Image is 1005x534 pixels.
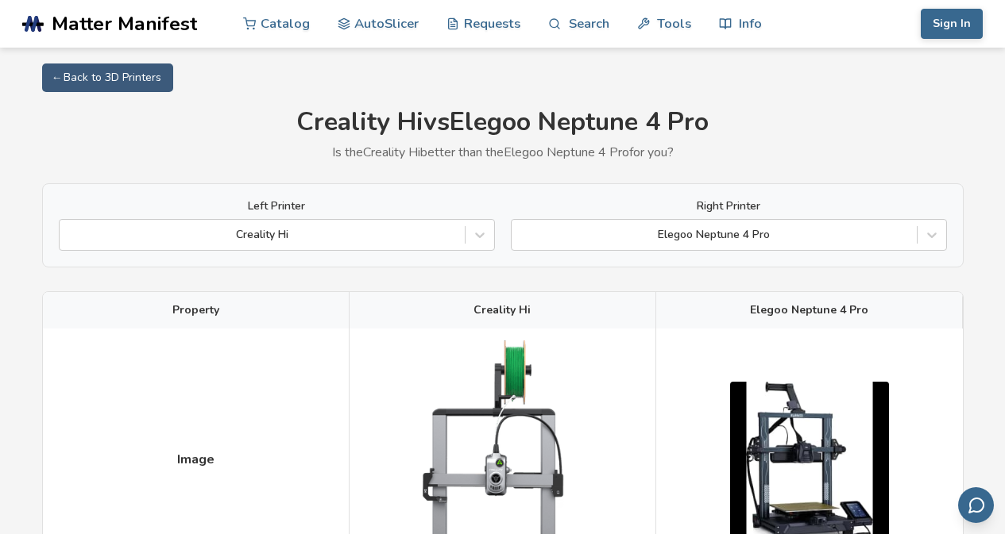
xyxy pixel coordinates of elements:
label: Right Printer [511,200,947,213]
input: Creality Hi [68,229,71,241]
button: Send feedback via email [958,487,994,523]
a: ← Back to 3D Printers [42,63,173,92]
span: Creality Hi [474,304,531,317]
h1: Creality Hi vs Elegoo Neptune 4 Pro [42,108,964,137]
span: Image [177,452,215,467]
p: Is the Creality Hi better than the Elegoo Neptune 4 Pro for you? [42,145,964,159]
span: Elegoo Neptune 4 Pro [750,304,868,317]
span: Matter Manifest [52,13,197,35]
label: Left Printer [59,200,495,213]
input: Elegoo Neptune 4 Pro [520,229,523,241]
button: Sign In [921,9,983,39]
span: Property [172,304,219,317]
